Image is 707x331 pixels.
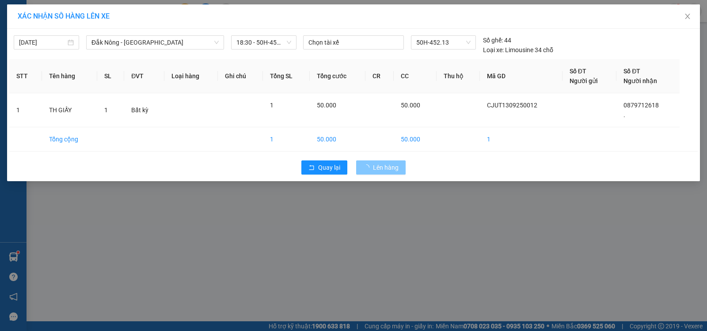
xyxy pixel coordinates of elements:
[42,59,97,93] th: Tên hàng
[218,59,263,93] th: Ghi chú
[623,102,659,109] span: 0879712618
[480,59,562,93] th: Mã GD
[124,93,164,127] td: Bất kỳ
[164,59,218,93] th: Loại hàng
[483,45,504,55] span: Loại xe:
[570,77,598,84] span: Người gửi
[684,13,691,20] span: close
[104,107,108,114] span: 1
[373,163,399,172] span: Lên hàng
[91,36,219,49] span: Đắk Nông - Sài Gòn
[394,59,437,93] th: CC
[416,36,471,49] span: 50H-452.13
[214,40,219,45] span: down
[487,102,537,109] span: CJUT1309250012
[623,77,657,84] span: Người nhận
[308,164,315,171] span: rollback
[483,45,553,55] div: Limousine 34 chỗ
[310,127,365,152] td: 50.000
[317,102,336,109] span: 50.000
[363,164,373,171] span: loading
[263,127,310,152] td: 1
[365,59,394,93] th: CR
[437,59,480,93] th: Thu hộ
[9,93,42,127] td: 1
[480,127,562,152] td: 1
[623,111,625,118] span: .
[97,59,124,93] th: SL
[19,38,66,47] input: 13/09/2025
[42,127,97,152] td: Tổng cộng
[9,59,42,93] th: STT
[483,35,511,45] div: 44
[401,102,420,109] span: 50.000
[483,35,503,45] span: Số ghế:
[301,160,347,175] button: rollbackQuay lại
[623,68,640,75] span: Số ĐT
[270,102,274,109] span: 1
[675,4,700,29] button: Close
[318,163,340,172] span: Quay lại
[356,160,406,175] button: Lên hàng
[310,59,365,93] th: Tổng cước
[236,36,291,49] span: 18:30 - 50H-452.13
[394,127,437,152] td: 50.000
[42,93,97,127] td: TH GIẤY
[124,59,164,93] th: ĐVT
[263,59,310,93] th: Tổng SL
[570,68,586,75] span: Số ĐT
[18,12,110,20] span: XÁC NHẬN SỐ HÀNG LÊN XE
